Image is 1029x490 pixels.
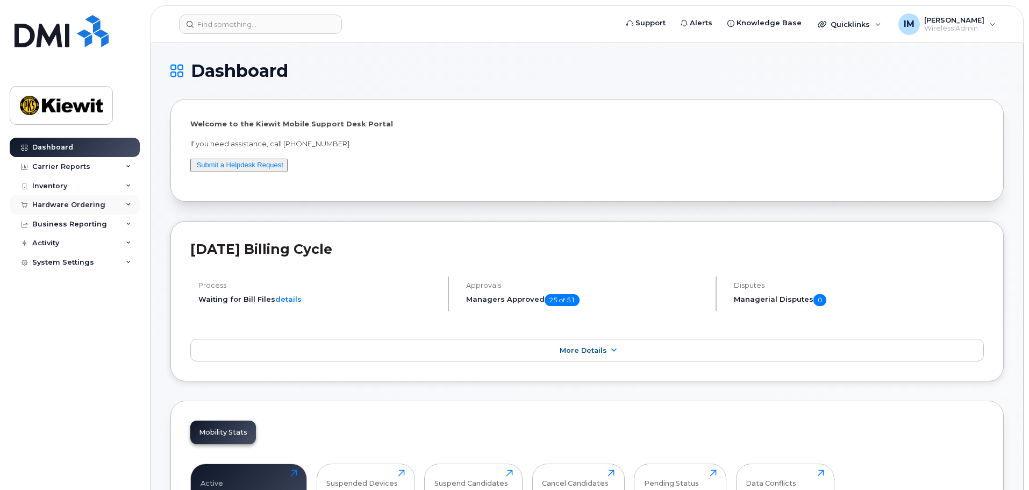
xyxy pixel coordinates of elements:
[191,63,288,79] span: Dashboard
[198,294,439,304] li: Waiting for Bill Files
[466,294,706,306] h5: Managers Approved
[190,159,288,172] button: Submit a Helpdesk Request
[982,443,1021,482] iframe: Messenger Launcher
[466,281,706,289] h4: Approvals
[560,346,607,354] span: More Details
[434,470,508,487] div: Suspend Candidates
[644,470,699,487] div: Pending Status
[545,294,580,306] span: 25 of 51
[734,281,984,289] h4: Disputes
[542,470,609,487] div: Cancel Candidates
[746,470,796,487] div: Data Conflicts
[201,470,223,487] div: Active
[326,470,398,487] div: Suspended Devices
[813,294,826,306] span: 0
[190,241,984,257] h2: [DATE] Billing Cycle
[275,295,302,303] a: details
[734,294,984,306] h5: Managerial Disputes
[190,119,984,129] p: Welcome to the Kiewit Mobile Support Desk Portal
[198,281,439,289] h4: Process
[190,139,984,149] p: If you need assistance, call [PHONE_NUMBER]
[197,161,283,169] a: Submit a Helpdesk Request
